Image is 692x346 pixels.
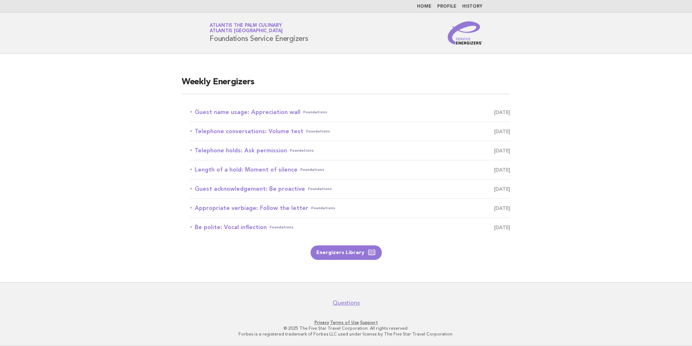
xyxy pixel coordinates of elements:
[494,126,510,136] span: [DATE]
[462,4,482,9] a: History
[494,222,510,232] span: [DATE]
[315,320,329,325] a: Privacy
[190,107,510,117] a: Guest name usage: Appreciation wallFoundations [DATE]
[210,29,283,34] span: Atlantis [GEOGRAPHIC_DATA]
[494,203,510,213] span: [DATE]
[303,107,327,117] span: Foundations
[417,4,431,9] a: Home
[125,331,567,337] p: Forbes is a registered trademark of Forbes LLC used under license by The Five Star Travel Corpora...
[333,299,360,307] a: Questions
[190,165,510,175] a: Length of a hold: Moment of silenceFoundations [DATE]
[306,126,330,136] span: Foundations
[494,165,510,175] span: [DATE]
[270,222,294,232] span: Foundations
[190,145,510,156] a: Telephone holds: Ask permissionFoundations [DATE]
[190,126,510,136] a: Telephone conversations: Volume testFoundations [DATE]
[494,145,510,156] span: [DATE]
[311,203,335,213] span: Foundations
[448,21,482,45] img: Service Energizers
[125,325,567,331] p: © 2025 The Five Star Travel Corporation. All rights reserved.
[290,145,314,156] span: Foundations
[300,165,324,175] span: Foundations
[330,320,359,325] a: Terms of Use
[311,245,382,260] a: Energizers Library
[190,222,510,232] a: Be polite: Vocal inflectionFoundations [DATE]
[360,320,378,325] a: Support
[437,4,456,9] a: Profile
[210,24,308,42] h1: Foundations Service Energizers
[494,107,510,117] span: [DATE]
[182,76,510,94] h2: Weekly Energizers
[494,184,510,194] span: [DATE]
[125,320,567,325] p: · ·
[210,23,283,33] a: Atlantis The Palm CulinaryAtlantis [GEOGRAPHIC_DATA]
[308,184,332,194] span: Foundations
[190,203,510,213] a: Appropriate verbiage: Follow the letterFoundations [DATE]
[190,184,510,194] a: Guest acknowledgement: Be proactiveFoundations [DATE]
